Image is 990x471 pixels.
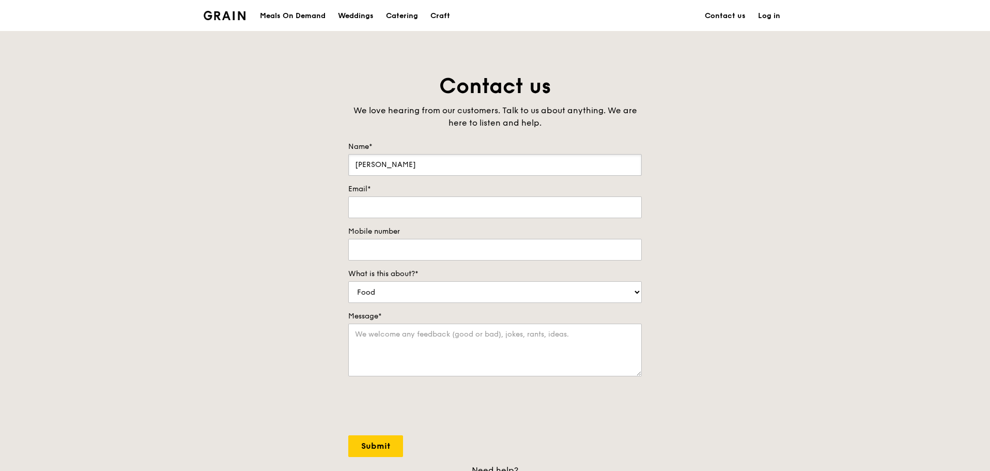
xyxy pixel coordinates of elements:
a: Catering [380,1,424,32]
label: Email* [348,184,642,194]
iframe: reCAPTCHA [348,387,505,427]
div: Weddings [338,1,374,32]
a: Weddings [332,1,380,32]
label: Name* [348,142,642,152]
h1: Contact us [348,72,642,100]
div: We love hearing from our customers. Talk to us about anything. We are here to listen and help. [348,104,642,129]
div: Catering [386,1,418,32]
label: Message* [348,311,642,322]
img: Grain [204,11,245,20]
a: Contact us [699,1,752,32]
div: Meals On Demand [260,1,326,32]
a: Log in [752,1,786,32]
div: Craft [430,1,450,32]
a: Craft [424,1,456,32]
input: Submit [348,435,403,457]
label: What is this about?* [348,269,642,279]
label: Mobile number [348,226,642,237]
